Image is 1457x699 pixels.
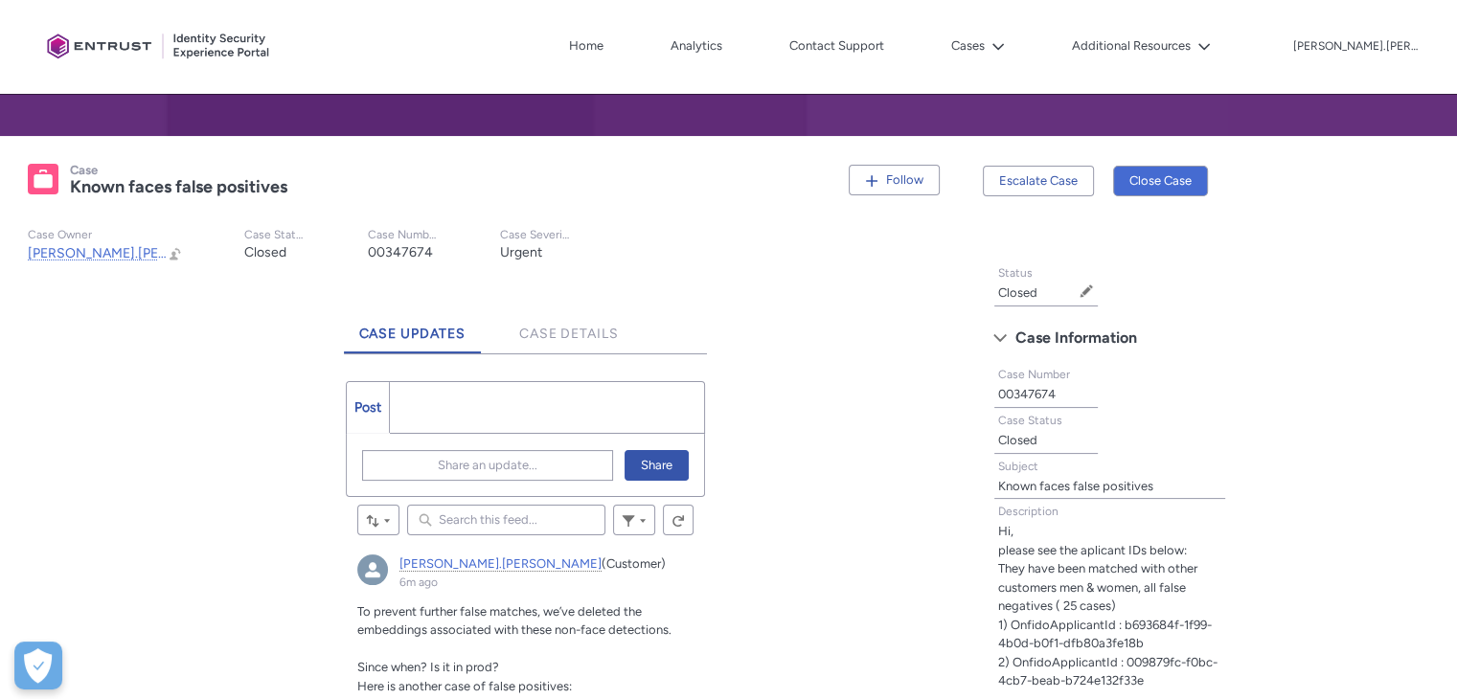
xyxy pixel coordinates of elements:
button: Case Information [984,323,1236,353]
button: Escalate Case [983,166,1094,196]
span: [PERSON_NAME].[PERSON_NAME] [28,245,245,261]
lightning-formatted-text: 00347674 [998,387,1056,401]
button: Share an update... [362,450,614,481]
span: Share [641,451,672,480]
button: Share [625,450,689,481]
button: User Profile andrei.nedelcu [1292,35,1419,55]
a: Home [564,32,608,60]
span: Case Status [998,414,1062,427]
a: Analytics, opens in new tab [666,32,727,60]
a: Case Details [504,301,634,353]
button: Refresh this feed [663,505,694,535]
p: Case Number [368,228,439,242]
button: Cases [946,32,1010,60]
p: [PERSON_NAME].[PERSON_NAME] [1293,40,1418,54]
p: Case Status [244,228,307,242]
lightning-formatted-text: Closed [998,285,1037,300]
span: Case Updates [359,326,467,342]
img: andrei.nedelcu [357,554,388,585]
lightning-formatted-text: Urgent [500,244,542,260]
span: Subject [998,460,1038,473]
span: Since when? Is it in prod? [357,660,499,674]
a: Post [347,382,390,433]
lightning-formatted-text: 00347674 [368,244,433,260]
input: Search this feed... [407,505,606,535]
span: Follow [886,172,923,187]
button: Edit Status [1079,283,1094,299]
span: Post [354,399,381,416]
lightning-formatted-text: Closed [244,244,286,260]
a: 6m ago [399,575,438,589]
records-entity-label: Case [70,163,98,177]
p: Case Severity [500,228,571,242]
lightning-formatted-text: Closed [998,433,1037,447]
span: To prevent further false matches, we’ve deleted the embeddings associated with these non-face det... [357,604,672,638]
button: Change Owner [168,245,183,261]
div: Cookie Preferences [14,642,62,689]
span: Here is another case of false positives: [357,679,572,693]
lightning-formatted-text: Known faces false positives [998,479,1153,493]
span: Case Number [998,368,1070,381]
a: Contact Support [785,32,889,60]
span: Case Information [1015,324,1137,352]
span: Case Details [519,326,619,342]
span: Status [998,266,1033,280]
button: Close Case [1113,166,1208,196]
p: Case Owner [28,228,183,242]
a: Case Updates [344,301,482,353]
a: [PERSON_NAME].[PERSON_NAME] [399,556,602,572]
div: Chatter Publisher [346,381,706,497]
button: Open Preferences [14,642,62,689]
button: Additional Resources [1067,32,1216,60]
span: Description [998,505,1059,518]
span: Share an update... [438,451,537,480]
span: (Customer) [602,556,666,571]
lightning-formatted-text: Known faces false positives [70,176,287,197]
button: Follow [849,165,940,195]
